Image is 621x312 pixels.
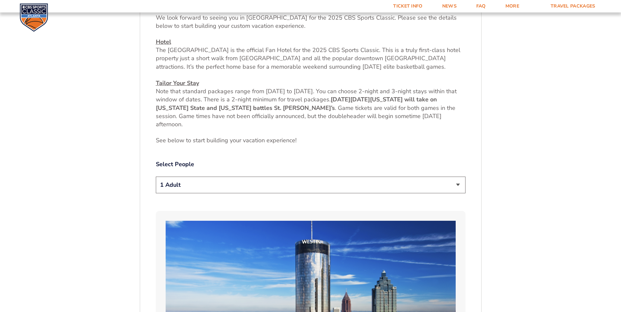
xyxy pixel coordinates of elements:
[331,95,370,103] strong: [DATE][DATE]
[156,38,171,46] u: Hotel
[20,3,48,32] img: CBS Sports Classic
[270,136,297,144] span: xperience!
[156,87,457,103] span: Note that standard packages range from [DATE] to [DATE]. You can choose 2-night and 3-night stays...
[156,46,460,70] span: The [GEOGRAPHIC_DATA] is the official Fan Hotel for the 2025 CBS Sports Classic. This is a truly ...
[156,95,437,112] strong: [US_STATE] will take on [US_STATE] State and [US_STATE] battles St. [PERSON_NAME]’s
[156,14,466,30] p: We look forward to seeing you in [GEOGRAPHIC_DATA] for the 2025 CBS Sports Classic. Please see th...
[156,104,455,128] span: . Game tickets are valid for both games in the session. Game times have not been officially annou...
[156,136,466,145] p: See below to start building your vacation e
[156,160,466,168] label: Select People
[156,79,199,87] u: Tailor Your Stay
